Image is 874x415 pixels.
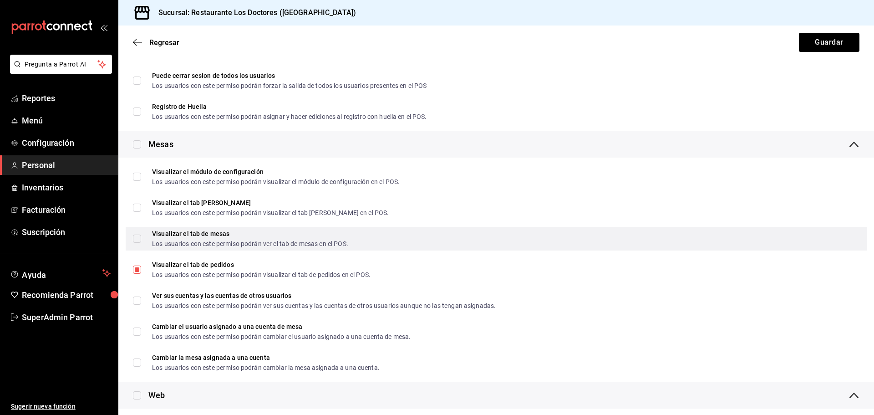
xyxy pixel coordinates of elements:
span: Ayuda [22,268,99,279]
div: Ver sus cuentas y las cuentas de otros usuarios [152,292,496,299]
h3: Sucursal: Restaurante Los Doctores ([GEOGRAPHIC_DATA]) [151,7,356,18]
div: Visualizar el tab [PERSON_NAME] [152,200,389,206]
button: Pregunta a Parrot AI [10,55,112,74]
div: Cambiar el usuario asignado a una cuenta de mesa [152,323,411,330]
div: Mesas [148,138,173,150]
span: Configuración [22,137,111,149]
div: Puede cerrar sesion de todos los usuarios [152,72,427,79]
span: Personal [22,159,111,171]
div: Los usuarios con este permiso podrán visualizar el tab de pedidos en el POS. [152,272,371,278]
span: Menú [22,114,111,127]
a: Pregunta a Parrot AI [6,66,112,76]
div: Los usuarios con este permiso podrán asignar y hacer ediciones al registro con huella en el POS. [152,113,427,120]
div: Los usuarios con este permiso podrán cambiar el usuario asignado a una cuenta de mesa. [152,333,411,340]
div: Registro de Huella [152,103,427,110]
div: Visualizar el tab de mesas [152,231,348,237]
button: Regresar [133,38,179,47]
span: Reportes [22,92,111,104]
div: Los usuarios con este permiso podrán forzar la salida de todos los usuarios presentes en el POS [152,82,427,89]
span: Sugerir nueva función [11,402,111,411]
span: Regresar [149,38,179,47]
button: Guardar [799,33,859,52]
div: Visualizar el tab de pedidos [152,261,371,268]
span: SuperAdmin Parrot [22,311,111,323]
div: Cambiar la mesa asignada a una cuenta [152,354,380,361]
div: Los usuarios con este permiso podrán visualizar el módulo de configuración en el POS. [152,179,400,185]
span: Inventarios [22,181,111,194]
span: Facturación [22,204,111,216]
div: Visualizar el módulo de configuración [152,169,400,175]
div: Los usuarios con este permiso podrán ver sus cuentas y las cuentas de otros usuarios aunque no la... [152,302,496,309]
button: open_drawer_menu [100,24,107,31]
span: Suscripción [22,226,111,238]
div: Los usuarios con este permiso podrán visualizar el tab [PERSON_NAME] en el POS. [152,210,389,216]
span: Recomienda Parrot [22,289,111,301]
div: Los usuarios con este permiso podrán cambiar la mesa asignada a una cuenta. [152,364,380,371]
span: Pregunta a Parrot AI [25,60,98,69]
div: Web [148,389,165,401]
div: Los usuarios con este permiso podrán ver el tab de mesas en el POS. [152,241,348,247]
